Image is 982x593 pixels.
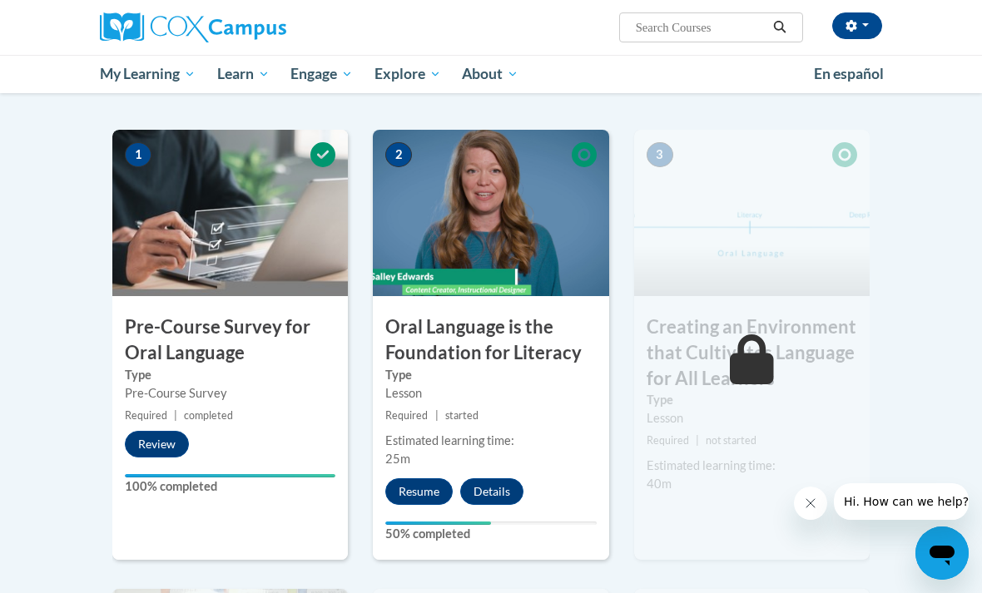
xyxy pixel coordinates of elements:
[206,55,280,93] a: Learn
[647,391,857,409] label: Type
[462,64,518,84] span: About
[125,366,335,384] label: Type
[125,409,167,422] span: Required
[385,142,412,167] span: 2
[373,130,608,296] img: Course Image
[803,57,895,91] a: En español
[280,55,364,93] a: Engage
[460,478,523,505] button: Details
[634,314,870,391] h3: Creating an Environment that Cultivates Language for All Learners
[125,431,189,457] button: Review
[385,366,596,384] label: Type
[834,483,969,520] iframe: Message from company
[634,130,870,296] img: Course Image
[814,65,884,82] span: En español
[634,17,767,37] input: Search Courses
[647,434,689,447] span: Required
[647,477,672,491] span: 40m
[706,434,756,447] span: not started
[100,12,286,42] img: Cox Campus
[373,314,608,366] h3: Oral Language is the Foundation for Literacy
[125,474,335,477] div: Your progress
[125,142,151,167] span: 1
[767,17,792,37] button: Search
[832,12,882,39] button: Account Settings
[374,64,441,84] span: Explore
[647,142,673,167] span: 3
[290,64,353,84] span: Engage
[125,477,335,496] label: 100% completed
[112,130,348,296] img: Course Image
[184,409,233,422] span: completed
[385,452,410,466] span: 25m
[385,478,453,505] button: Resume
[915,526,969,580] iframe: Button to launch messaging window
[174,409,177,422] span: |
[435,409,439,422] span: |
[217,64,270,84] span: Learn
[87,55,895,93] div: Main menu
[385,409,428,422] span: Required
[385,525,596,543] label: 50% completed
[794,487,827,520] iframe: Close message
[452,55,530,93] a: About
[364,55,452,93] a: Explore
[100,12,344,42] a: Cox Campus
[89,55,206,93] a: My Learning
[112,314,348,366] h3: Pre-Course Survey for Oral Language
[445,409,479,422] span: started
[125,384,335,403] div: Pre-Course Survey
[100,64,196,84] span: My Learning
[696,434,699,447] span: |
[647,457,857,475] div: Estimated learning time:
[385,384,596,403] div: Lesson
[647,409,857,427] div: Lesson
[385,521,491,525] div: Your progress
[385,432,596,450] div: Estimated learning time:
